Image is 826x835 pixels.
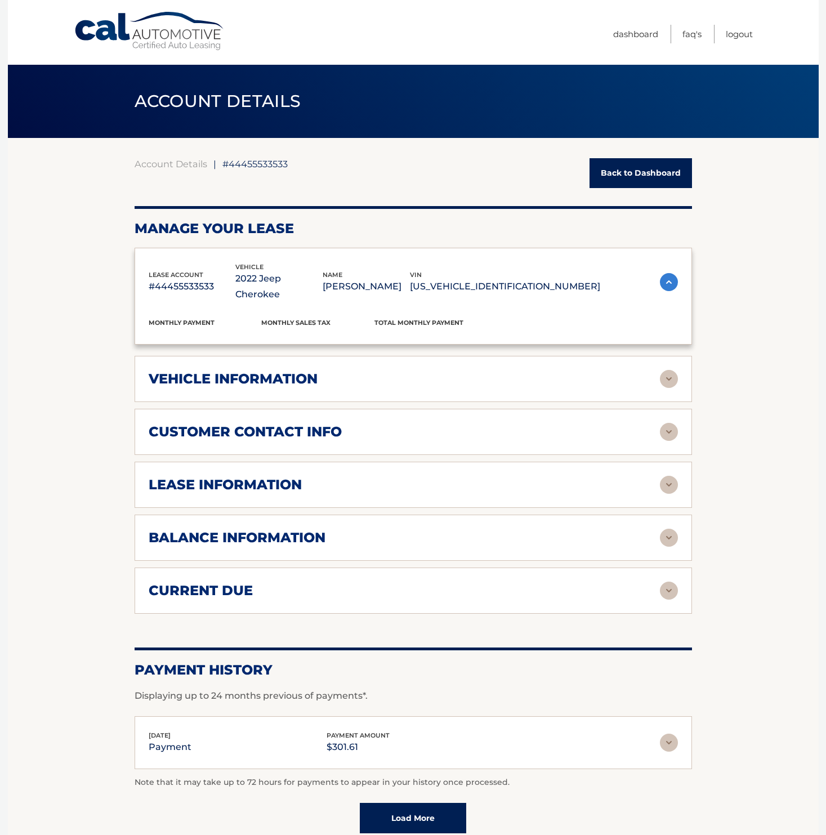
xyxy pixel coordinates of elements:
[149,327,262,343] p: $283.87
[213,158,216,169] span: |
[682,25,702,43] a: FAQ's
[323,279,410,294] p: [PERSON_NAME]
[149,529,325,546] h2: balance information
[135,91,301,111] span: ACCOUNT DETAILS
[261,327,374,343] p: $17.74
[360,803,466,833] a: Load More
[374,327,488,343] p: $301.61
[410,271,422,279] span: vin
[135,776,692,789] p: Note that it may take up to 72 hours for payments to appear in your history once processed.
[222,158,288,169] span: #44455533533
[660,273,678,291] img: accordion-active.svg
[74,11,226,51] a: Cal Automotive
[660,529,678,547] img: accordion-rest.svg
[261,319,331,327] span: Monthly sales Tax
[149,731,171,739] span: [DATE]
[660,370,678,388] img: accordion-rest.svg
[613,25,658,43] a: Dashboard
[660,476,678,494] img: accordion-rest.svg
[327,739,390,755] p: $301.61
[410,279,600,294] p: [US_VEHICLE_IDENTIFICATION_NUMBER]
[149,319,215,327] span: Monthly Payment
[149,370,318,387] h2: vehicle information
[374,319,463,327] span: Total Monthly Payment
[135,220,692,237] h2: Manage Your Lease
[660,423,678,441] img: accordion-rest.svg
[135,662,692,678] h2: Payment History
[149,582,253,599] h2: current due
[660,734,678,752] img: accordion-rest.svg
[149,271,203,279] span: lease account
[660,582,678,600] img: accordion-rest.svg
[149,739,191,755] p: payment
[327,731,390,739] span: payment amount
[235,271,323,302] p: 2022 Jeep Cherokee
[590,158,692,188] a: Back to Dashboard
[135,689,692,703] p: Displaying up to 24 months previous of payments*.
[235,263,264,271] span: vehicle
[323,271,342,279] span: name
[149,476,302,493] h2: lease information
[726,25,753,43] a: Logout
[135,158,207,169] a: Account Details
[149,279,236,294] p: #44455533533
[149,423,342,440] h2: customer contact info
